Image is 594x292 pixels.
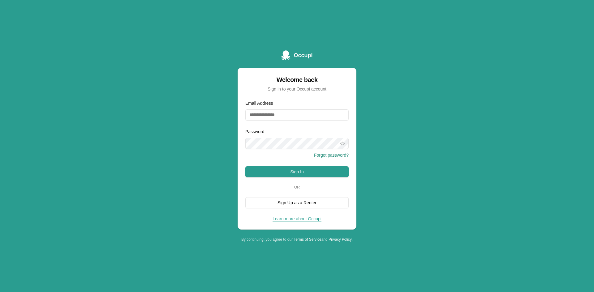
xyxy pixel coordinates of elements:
[238,237,356,242] div: By continuing, you agree to our and .
[292,185,302,190] span: Or
[245,197,349,208] button: Sign Up as a Renter
[294,51,312,60] span: Occupi
[281,50,312,60] a: Occupi
[245,101,273,106] label: Email Address
[245,86,349,92] div: Sign in to your Occupi account
[245,166,349,177] button: Sign In
[245,129,264,134] label: Password
[329,237,352,242] a: Privacy Policy
[314,152,349,158] button: Forgot password?
[273,216,321,221] a: Learn more about Occupi
[245,75,349,84] div: Welcome back
[294,237,321,242] a: Terms of Service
